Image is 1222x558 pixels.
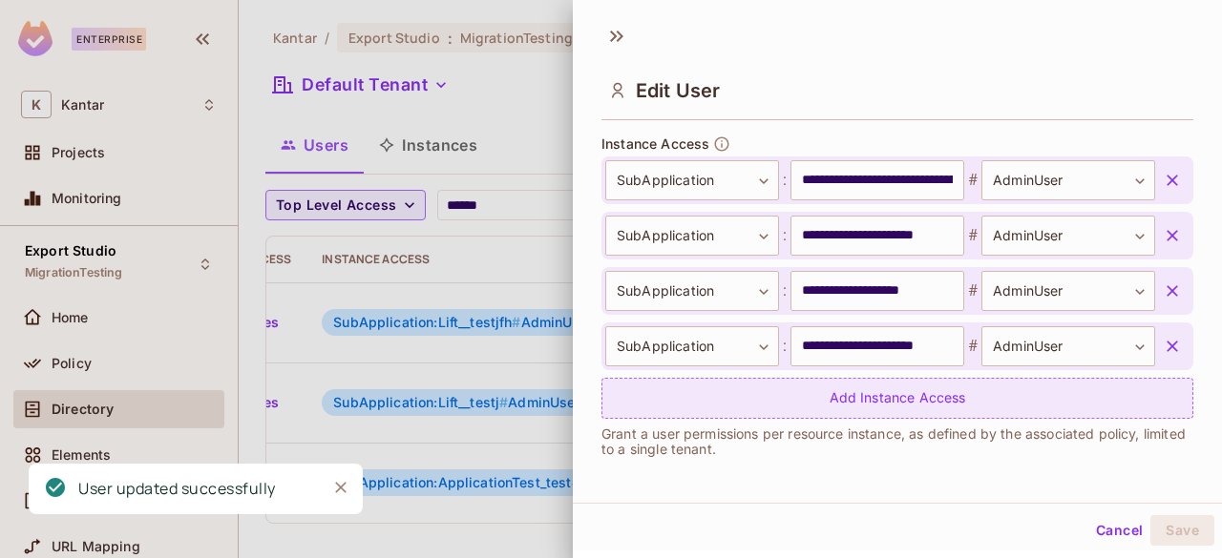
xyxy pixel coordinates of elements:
span: # [964,169,981,192]
span: # [964,279,981,302]
button: Close [327,473,355,502]
span: Instance Access [601,136,709,152]
div: SubApplication [605,271,779,311]
div: SubApplication [605,326,779,366]
div: AdminUser [981,326,1155,366]
div: SubApplication [605,216,779,256]
p: Grant a user permissions per resource instance, as defined by the associated policy, limited to a... [601,426,1193,457]
div: AdminUser [981,271,1155,311]
span: : [779,224,790,247]
div: Add Instance Access [601,378,1193,419]
span: : [779,279,790,302]
span: # [964,224,981,247]
button: Cancel [1088,515,1150,546]
div: AdminUser [981,216,1155,256]
span: : [779,169,790,192]
span: Edit User [636,79,720,102]
div: User updated successfully [78,477,276,501]
span: # [964,335,981,358]
div: AdminUser [981,160,1155,200]
button: Save [1150,515,1214,546]
div: SubApplication [605,160,779,200]
span: : [779,335,790,358]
